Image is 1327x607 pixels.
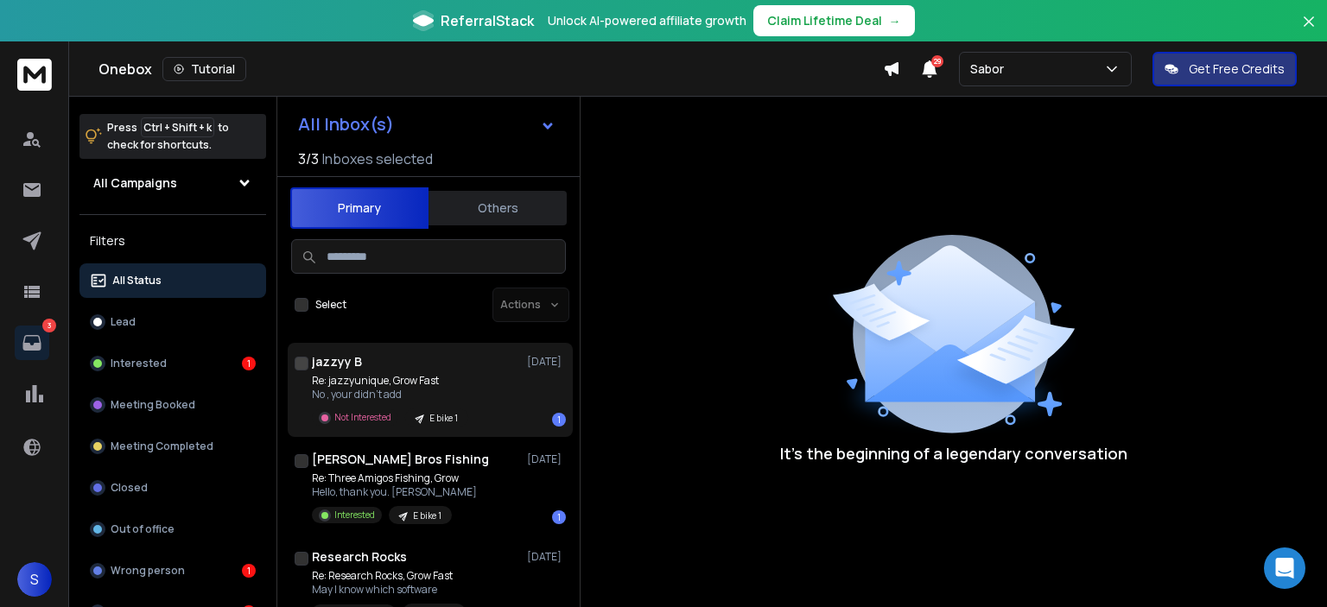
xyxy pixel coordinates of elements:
div: Open Intercom Messenger [1264,547,1305,589]
button: Meeting Booked [79,388,266,422]
h1: All Campaigns [93,174,177,192]
div: 1 [552,510,566,524]
button: Close banner [1298,10,1320,52]
span: Ctrl + Shift + k [141,117,214,137]
p: Interested [111,357,167,370]
p: E bike 1 [429,412,458,425]
label: Select [315,298,346,312]
p: Meeting Booked [111,398,195,412]
button: Out of office [79,512,266,547]
p: All Status [112,274,162,288]
p: Out of office [111,522,175,536]
button: S [17,562,52,597]
button: Closed [79,471,266,505]
h1: jazzyy B [312,353,362,370]
div: 1 [242,357,256,370]
p: Re: Three Amigos Fishing, Grow [312,471,477,485]
button: Interested1 [79,346,266,381]
h1: [PERSON_NAME] Bros Fishing [312,451,489,468]
h3: Inboxes selected [322,149,433,169]
p: Re: jazzyunique, Grow Fast [312,374,468,388]
p: [DATE] [527,550,566,564]
button: Meeting Completed [79,429,266,464]
p: E bike 1 [413,509,441,522]
p: Meeting Completed [111,439,213,453]
p: Hello, thank you. [PERSON_NAME] [312,485,477,499]
div: 1 [552,413,566,427]
p: Lead [111,315,136,329]
button: Others [429,189,567,227]
h3: Filters [79,229,266,253]
p: No , your didn’t add [312,388,468,402]
span: 29 [931,55,943,67]
div: 1 [242,564,256,578]
button: Lead [79,305,266,339]
p: Interested [334,509,375,522]
p: 3 [42,319,56,332]
button: All Campaigns [79,166,266,200]
p: It’s the beginning of a legendary conversation [780,441,1127,465]
p: Get Free Credits [1189,60,1285,78]
p: Unlock AI-powered affiliate growth [548,12,746,29]
a: 3 [15,326,49,360]
span: → [889,12,901,29]
button: Primary [290,187,429,229]
p: Re: Research Rocks, Grow Fast [312,569,466,583]
button: Claim Lifetime Deal→ [753,5,915,36]
div: Onebox [98,57,883,81]
p: Press to check for shortcuts. [107,119,229,154]
p: Not Interested [334,411,391,424]
p: Sabor [970,60,1011,78]
span: ReferralStack [441,10,534,31]
p: May I know which software [312,583,466,597]
button: Wrong person1 [79,553,266,588]
button: Get Free Credits [1152,52,1297,86]
p: [DATE] [527,452,566,466]
h1: All Inbox(s) [298,116,394,133]
button: All Status [79,263,266,298]
p: Wrong person [111,564,185,578]
button: Tutorial [162,57,246,81]
span: 3 / 3 [298,149,319,169]
p: Closed [111,481,148,495]
p: [DATE] [527,355,566,369]
button: All Inbox(s) [284,107,569,142]
h1: Research Rocks [312,548,407,566]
